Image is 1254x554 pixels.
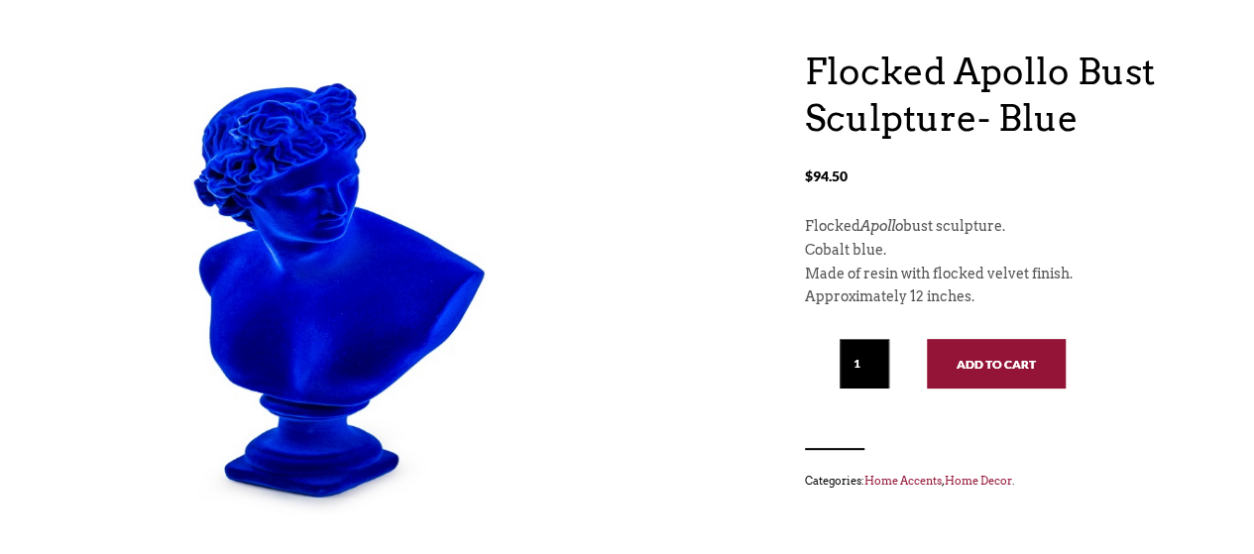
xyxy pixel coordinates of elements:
[805,285,1182,309] p: Approximately 12 inches.
[805,215,1182,239] p: Flocked bust sculpture.
[927,339,1066,388] button: Add to cart
[805,239,1182,263] p: Cobalt blue.
[945,474,1012,488] a: Home Decor
[805,167,813,184] span: $
[864,474,942,488] a: Home Accents
[805,470,1182,492] span: Categories: , .
[805,167,848,184] bdi: 94.50
[840,339,889,388] input: Qty
[805,49,1182,142] h1: Flocked Apollo Bust Sculpture- Blue
[860,218,903,234] em: Apollo
[805,263,1182,286] p: Made of resin with flocked velvet finish.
